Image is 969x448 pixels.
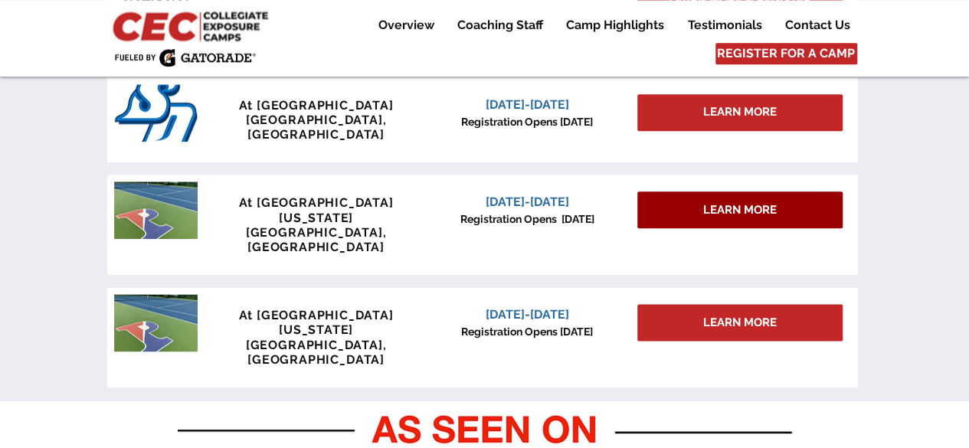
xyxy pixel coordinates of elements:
p: Overview [371,16,442,34]
span: LEARN MORE [703,104,777,120]
span: LEARN MORE [703,202,777,218]
p: Contact Us [777,16,858,34]
img: penn tennis courts with logo.jpeg [114,181,198,239]
span: [GEOGRAPHIC_DATA], [GEOGRAPHIC_DATA] [246,338,386,367]
div: LEARN MORE [637,94,843,131]
span: Registration Opens [DATE] [460,213,594,225]
span: [GEOGRAPHIC_DATA], [GEOGRAPHIC_DATA] [246,225,386,254]
a: Testimonials [676,16,773,34]
span: [DATE]-[DATE] [486,307,569,322]
img: San_Diego_Toreros_logo.png [114,84,198,142]
a: Overview [367,16,445,34]
a: REGISTER FOR A CAMP [715,43,857,64]
span: Registration Opens [DATE] [461,116,593,128]
a: Contact Us [774,16,861,34]
span: [GEOGRAPHIC_DATA], [GEOGRAPHIC_DATA] [246,113,386,142]
a: LEARN MORE [637,191,843,228]
p: Coaching Staff [450,16,551,34]
span: At [GEOGRAPHIC_DATA][US_STATE] [239,195,394,224]
span: At [GEOGRAPHIC_DATA][US_STATE] [239,308,394,337]
span: [DATE]-[DATE] [486,195,569,209]
p: Testimonials [680,16,770,34]
span: At [GEOGRAPHIC_DATA] [239,98,394,113]
img: penn tennis courts with logo.jpeg [114,294,198,352]
a: Camp Highlights [555,16,676,34]
span: REGISTER FOR A CAMP [717,45,855,62]
a: Coaching Staff [446,16,554,34]
span: LEARN MORE [703,315,777,331]
span: Registration Opens [DATE] [461,325,593,338]
p: Camp Highlights [558,16,672,34]
span: [DATE]-[DATE] [486,97,569,112]
a: LEARN MORE [637,304,843,341]
img: CEC Logo Primary_edited.jpg [110,8,275,43]
img: Fueled by Gatorade.png [114,48,256,67]
nav: Site [355,16,861,34]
